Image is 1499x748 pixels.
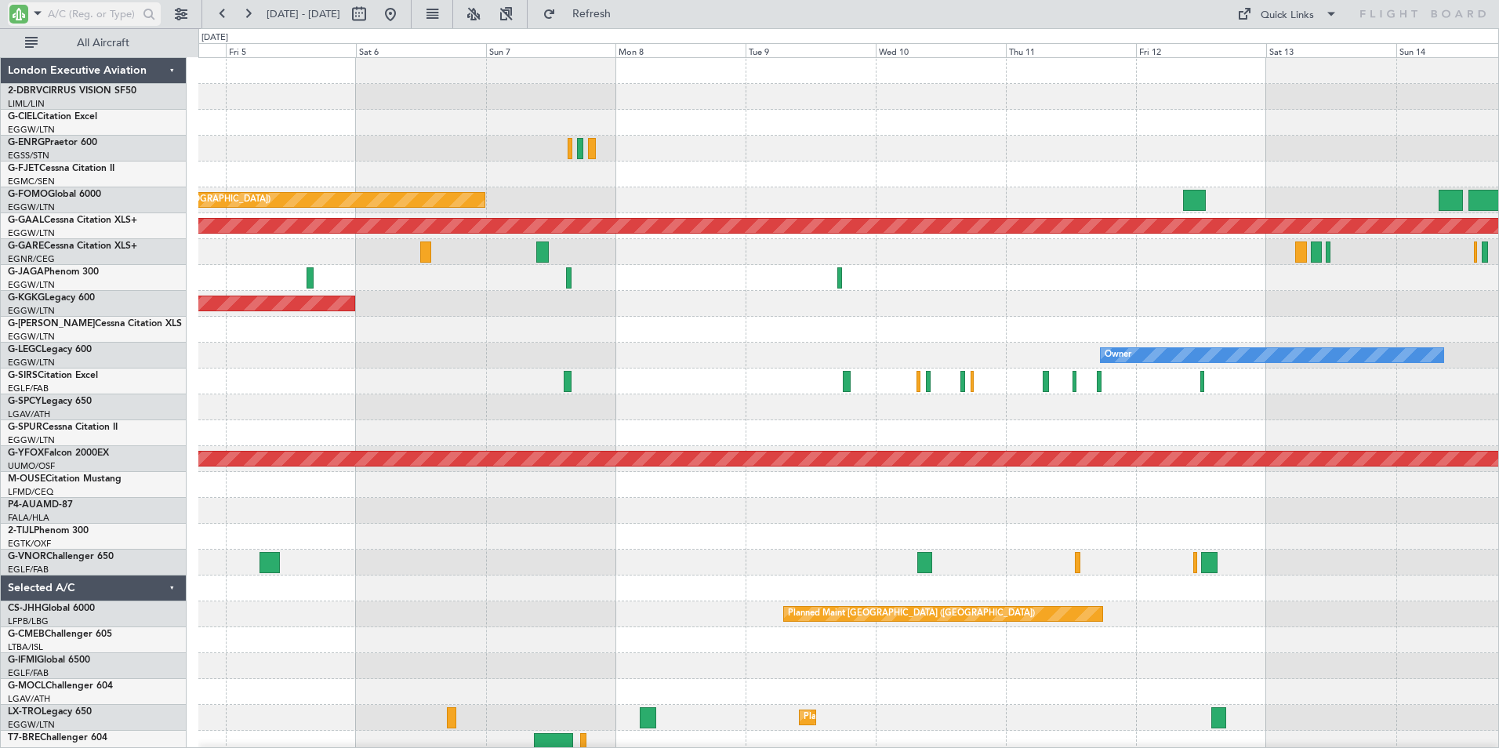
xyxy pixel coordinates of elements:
[8,397,92,406] a: G-SPCYLegacy 650
[8,293,45,303] span: G-KGKG
[8,564,49,576] a: EGLF/FAB
[788,602,1035,626] div: Planned Maint [GEOGRAPHIC_DATA] ([GEOGRAPHIC_DATA])
[8,512,49,524] a: FALA/HLA
[8,227,55,239] a: EGGW/LTN
[8,448,109,458] a: G-YFOXFalcon 2000EX
[8,86,42,96] span: 2-DBRV
[1261,8,1314,24] div: Quick Links
[8,305,55,317] a: EGGW/LTN
[486,43,616,57] div: Sun 7
[8,216,137,225] a: G-GAALCessna Citation XLS+
[8,733,40,743] span: T7-BRE
[8,733,107,743] a: T7-BREChallenger 604
[8,526,34,536] span: 2-TIJL
[8,460,55,472] a: UUMO/OSF
[201,31,228,45] div: [DATE]
[8,267,99,277] a: G-JAGAPhenom 300
[17,31,170,56] button: All Aircraft
[8,138,97,147] a: G-ENRGPraetor 600
[746,43,876,57] div: Tue 9
[8,681,45,691] span: G-MOCL
[8,112,97,122] a: G-CIELCitation Excel
[8,526,89,536] a: 2-TIJLPhenom 300
[8,216,44,225] span: G-GAAL
[8,190,48,199] span: G-FOMO
[8,693,50,705] a: LGAV/ATH
[8,448,44,458] span: G-YFOX
[8,655,37,665] span: G-IFMI
[8,707,42,717] span: LX-TRO
[8,681,113,691] a: G-MOCLChallenger 604
[8,98,45,110] a: LIML/LIN
[8,164,114,173] a: G-FJETCessna Citation II
[8,241,44,251] span: G-GARE
[8,190,101,199] a: G-FOMOGlobal 6000
[8,319,95,329] span: G-[PERSON_NAME]
[8,474,122,484] a: M-OUSECitation Mustang
[8,655,90,665] a: G-IFMIGlobal 6500
[8,371,38,380] span: G-SIRS
[8,630,112,639] a: G-CMEBChallenger 605
[535,2,630,27] button: Refresh
[876,43,1006,57] div: Wed 10
[1105,343,1131,367] div: Owner
[8,112,37,122] span: G-CIEL
[8,423,42,432] span: G-SPUR
[8,552,114,561] a: G-VNORChallenger 650
[804,706,906,729] div: Planned Maint Dusseldorf
[8,253,55,265] a: EGNR/CEG
[41,38,165,49] span: All Aircraft
[8,383,49,394] a: EGLF/FAB
[8,486,53,498] a: LFMD/CEQ
[8,86,136,96] a: 2-DBRVCIRRUS VISION SF50
[8,552,46,561] span: G-VNOR
[8,500,43,510] span: P4-AUA
[8,357,55,369] a: EGGW/LTN
[8,279,55,291] a: EGGW/LTN
[8,641,43,653] a: LTBA/ISL
[8,707,92,717] a: LX-TROLegacy 650
[1136,43,1266,57] div: Fri 12
[8,500,73,510] a: P4-AUAMD-87
[8,124,55,136] a: EGGW/LTN
[615,43,746,57] div: Mon 8
[8,331,55,343] a: EGGW/LTN
[1229,2,1345,27] button: Quick Links
[8,667,49,679] a: EGLF/FAB
[8,176,55,187] a: EGMC/SEN
[8,293,95,303] a: G-KGKGLegacy 600
[8,434,55,446] a: EGGW/LTN
[8,138,45,147] span: G-ENRG
[48,2,138,26] input: A/C (Reg. or Type)
[559,9,625,20] span: Refresh
[8,604,42,613] span: CS-JHH
[8,150,49,162] a: EGSS/STN
[356,43,486,57] div: Sat 6
[8,371,98,380] a: G-SIRSCitation Excel
[226,43,356,57] div: Fri 5
[8,397,42,406] span: G-SPCY
[8,408,50,420] a: LGAV/ATH
[8,615,49,627] a: LFPB/LBG
[8,164,39,173] span: G-FJET
[8,319,182,329] a: G-[PERSON_NAME]Cessna Citation XLS
[8,345,42,354] span: G-LEGC
[8,202,55,213] a: EGGW/LTN
[267,7,340,21] span: [DATE] - [DATE]
[8,345,92,354] a: G-LEGCLegacy 600
[8,267,44,277] span: G-JAGA
[8,604,95,613] a: CS-JHHGlobal 6000
[1266,43,1396,57] div: Sat 13
[8,630,45,639] span: G-CMEB
[1006,43,1136,57] div: Thu 11
[8,538,51,550] a: EGTK/OXF
[8,423,118,432] a: G-SPURCessna Citation II
[8,241,137,251] a: G-GARECessna Citation XLS+
[8,719,55,731] a: EGGW/LTN
[8,474,45,484] span: M-OUSE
